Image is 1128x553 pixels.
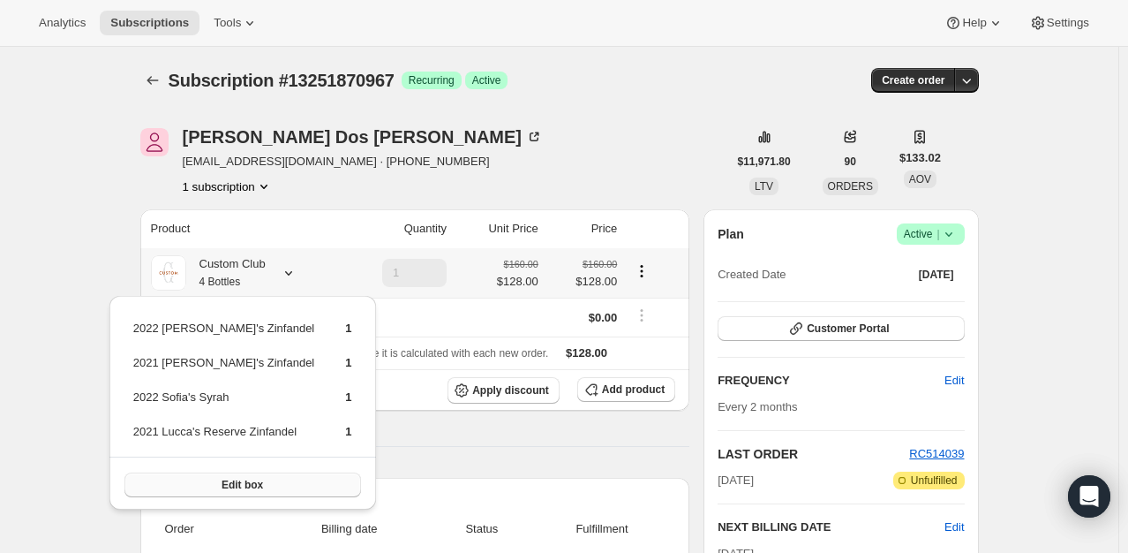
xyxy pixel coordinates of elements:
[628,261,656,281] button: Product actions
[919,268,954,282] span: [DATE]
[1047,16,1089,30] span: Settings
[909,447,964,460] a: RC514039
[944,519,964,536] button: Edit
[908,262,965,287] button: [DATE]
[1068,475,1110,518] div: Open Intercom Messenger
[183,128,544,146] div: [PERSON_NAME] Dos [PERSON_NAME]
[154,492,676,510] h2: Payment attempts
[583,259,617,269] small: $160.00
[544,209,622,248] th: Price
[222,478,263,492] span: Edit box
[274,520,425,538] span: Billing date
[140,128,169,156] span: Elizabeth Dos Remedios
[718,225,744,243] h2: Plan
[140,209,339,248] th: Product
[549,273,617,291] span: $128.00
[199,276,241,288] small: 4 Bottles
[909,445,964,463] button: RC514039
[345,356,351,369] span: 1
[132,422,316,455] td: 2021 Lucca's Reserve Zinfandel
[962,16,986,30] span: Help
[447,377,560,404] button: Apply discount
[718,519,944,536] h2: NEXT BILLING DATE
[183,153,544,170] span: [EMAIL_ADDRESS][DOMAIN_NAME] · [PHONE_NUMBER]
[899,149,941,167] span: $133.02
[140,68,165,93] button: Subscriptions
[345,322,351,335] span: 1
[154,510,269,549] th: Order
[497,273,538,291] span: $128.00
[718,445,909,463] h2: LAST ORDER
[577,377,675,402] button: Add product
[944,372,964,390] span: Edit
[909,173,931,186] span: AOV
[472,73,501,87] span: Active
[539,520,665,538] span: Fulfillment
[871,68,955,93] button: Create order
[718,400,797,413] span: Every 2 months
[882,73,944,87] span: Create order
[183,178,273,195] button: Product actions
[169,71,395,90] span: Subscription #13251870967
[132,353,316,386] td: 2021 [PERSON_NAME]'s Zinfandel
[1019,11,1100,35] button: Settings
[845,155,856,169] span: 90
[834,149,867,174] button: 90
[718,266,786,284] span: Created Date
[566,346,607,360] span: $128.00
[718,316,964,341] button: Customer Portal
[828,180,873,193] span: ORDERS
[28,11,96,35] button: Analytics
[934,11,1014,35] button: Help
[628,306,656,325] button: Shipping actions
[435,520,529,538] span: Status
[409,73,455,87] span: Recurring
[338,209,452,248] th: Quantity
[934,367,974,395] button: Edit
[936,227,939,241] span: |
[602,383,665,397] span: Add product
[39,16,86,30] span: Analytics
[727,149,801,174] button: $11,971.80
[472,383,549,398] span: Apply discount
[904,225,958,243] span: Active
[203,11,269,35] button: Tools
[452,209,544,248] th: Unit Price
[718,472,754,489] span: [DATE]
[504,259,538,269] small: $160.00
[755,180,773,193] span: LTV
[589,311,618,324] span: $0.00
[151,255,186,291] img: product img
[132,388,316,420] td: 2022 Sofia's Syrah
[110,16,189,30] span: Subscriptions
[345,390,351,404] span: 1
[718,372,944,390] h2: FREQUENCY
[124,473,361,497] button: Edit box
[345,425,351,438] span: 1
[911,473,958,488] span: Unfulfilled
[100,11,199,35] button: Subscriptions
[807,322,889,336] span: Customer Portal
[186,255,266,291] div: Custom Club
[738,155,791,169] span: $11,971.80
[214,16,241,30] span: Tools
[132,319,316,352] td: 2022 [PERSON_NAME]'s Zinfandel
